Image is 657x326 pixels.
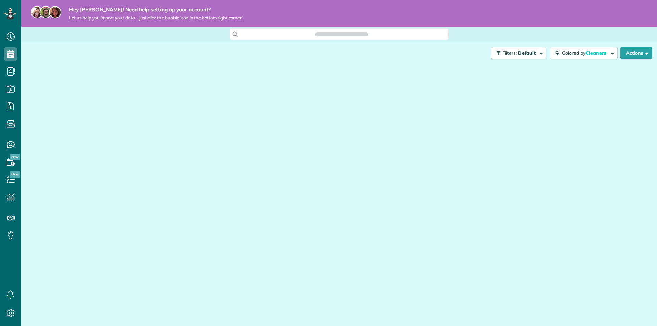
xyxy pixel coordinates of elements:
[49,6,61,18] img: michelle-19f622bdf1676172e81f8f8fba1fb50e276960ebfe0243fe18214015130c80e4.jpg
[585,50,607,56] span: Cleaners
[69,6,243,13] strong: Hey [PERSON_NAME]! Need help setting up your account?
[10,171,20,178] span: New
[550,47,618,59] button: Colored byCleaners
[620,47,652,59] button: Actions
[491,47,546,59] button: Filters: Default
[488,47,546,59] a: Filters: Default
[502,50,517,56] span: Filters:
[10,154,20,160] span: New
[562,50,609,56] span: Colored by
[518,50,536,56] span: Default
[40,6,52,18] img: jorge-587dff0eeaa6aab1f244e6dc62b8924c3b6ad411094392a53c71c6c4a576187d.jpg
[322,31,361,38] span: Search ZenMaid…
[69,15,243,21] span: Let us help you import your data - just click the bubble icon in the bottom right corner!
[31,6,43,18] img: maria-72a9807cf96188c08ef61303f053569d2e2a8a1cde33d635c8a3ac13582a053d.jpg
